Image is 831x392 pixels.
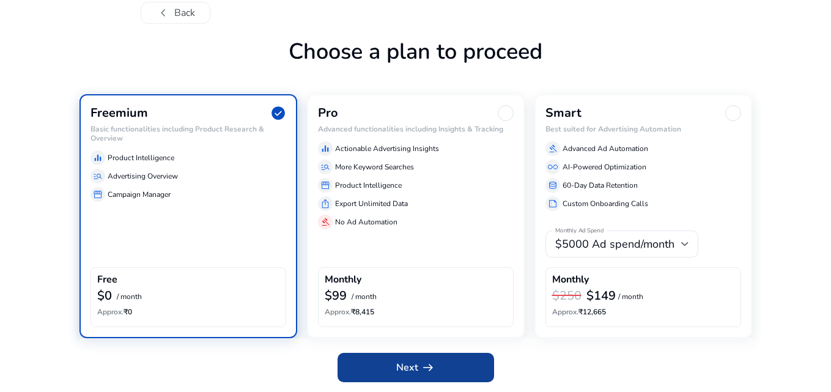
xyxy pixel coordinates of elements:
h1: Choose a plan to proceed [79,39,752,94]
h6: Advanced functionalities including Insights & Tracking [318,125,514,133]
button: Nextarrow_right_alt [338,353,494,382]
h3: $250 [552,289,582,303]
p: / month [618,293,643,301]
h6: Best suited for Advertising Automation [545,125,741,133]
b: $0 [97,287,112,304]
h4: Monthly [552,274,589,286]
h6: ₹8,415 [325,308,507,316]
p: Actionable Advertising Insights [335,143,439,154]
h4: Free [97,274,117,286]
span: equalizer [320,144,330,153]
p: Advanced Ad Automation [563,143,648,154]
span: check_circle [270,105,286,121]
p: Custom Onboarding Calls [563,198,648,209]
h4: Monthly [325,274,361,286]
b: $99 [325,287,347,304]
p: No Ad Automation [335,216,397,227]
p: Product Intelligence [108,152,174,163]
span: manage_search [93,171,103,181]
span: gavel [320,217,330,227]
span: summarize [548,199,558,209]
h3: Freemium [90,106,148,120]
h3: Pro [318,106,338,120]
p: / month [352,293,377,301]
mat-label: Monthly Ad Spend [555,227,604,235]
p: / month [117,293,142,301]
span: database [548,180,558,190]
span: ios_share [320,199,330,209]
span: manage_search [320,162,330,172]
p: Product Intelligence [335,180,402,191]
p: 60-Day Data Retention [563,180,638,191]
p: AI-Powered Optimization [563,161,646,172]
button: chevron_leftBack [141,2,210,24]
p: Campaign Manager [108,189,171,200]
span: $5000 Ad spend/month [555,237,674,251]
span: arrow_right_alt [421,360,435,375]
span: Approx. [325,307,351,317]
h6: ₹12,665 [552,308,734,316]
b: $149 [586,287,616,304]
p: Advertising Overview [108,171,178,182]
h6: ₹0 [97,308,279,316]
p: More Keyword Searches [335,161,414,172]
span: Approx. [97,307,124,317]
span: Approx. [552,307,578,317]
span: Next [396,360,435,375]
span: all_inclusive [548,162,558,172]
h6: Basic functionalities including Product Research & Overview [90,125,286,142]
span: gavel [548,144,558,153]
span: chevron_left [156,6,171,20]
span: storefront [93,190,103,199]
span: equalizer [93,153,103,163]
h3: Smart [545,106,582,120]
p: Export Unlimited Data [335,198,408,209]
span: storefront [320,180,330,190]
